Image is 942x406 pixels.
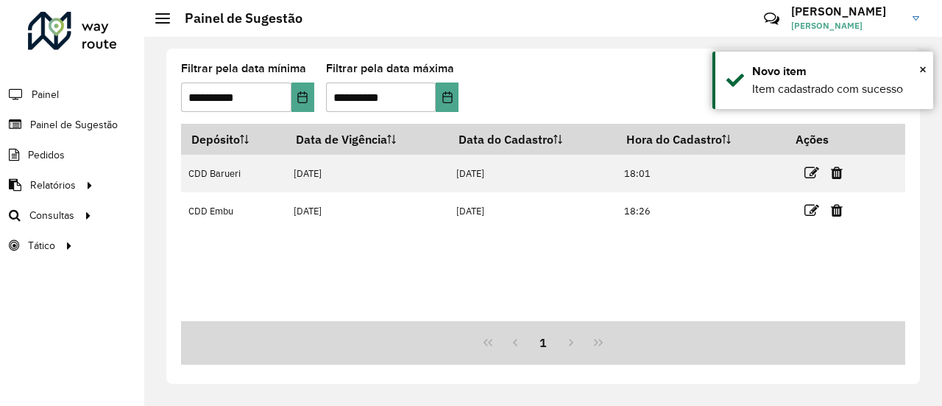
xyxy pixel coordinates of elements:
h2: Painel de Sugestão [170,10,302,27]
th: Hora do Cadastro [617,124,785,155]
td: CDD Barueri [181,155,286,192]
td: [DATE] [449,192,617,230]
th: Data de Vigência [286,124,449,155]
a: Excluir [831,200,843,220]
button: 1 [529,329,557,357]
span: Relatórios [30,178,76,193]
span: Pedidos [28,147,65,163]
div: Item cadastrado com sucesso [752,80,922,98]
label: Filtrar pela data máxima [326,60,454,77]
a: Excluir [831,163,843,183]
button: Choose Date [291,83,314,112]
span: Painel [32,87,59,102]
button: Close [919,58,927,80]
span: × [919,61,927,77]
span: Painel de Sugestão [30,117,118,133]
span: [PERSON_NAME] [791,19,902,32]
div: Novo item [752,63,922,80]
td: [DATE] [286,192,449,230]
a: Editar [804,200,819,220]
button: Choose Date [436,83,458,112]
th: Ações [785,124,874,155]
label: Filtrar pela data mínima [181,60,306,77]
td: 18:01 [617,155,785,192]
th: Depósito [181,124,286,155]
td: CDD Embu [181,192,286,230]
span: Tático [28,238,55,253]
span: Consultas [29,208,74,223]
a: Contato Rápido [756,3,787,35]
th: Data do Cadastro [449,124,617,155]
a: Editar [804,163,819,183]
td: [DATE] [449,155,617,192]
td: [DATE] [286,155,449,192]
td: 18:26 [617,192,785,230]
h3: [PERSON_NAME] [791,4,902,18]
